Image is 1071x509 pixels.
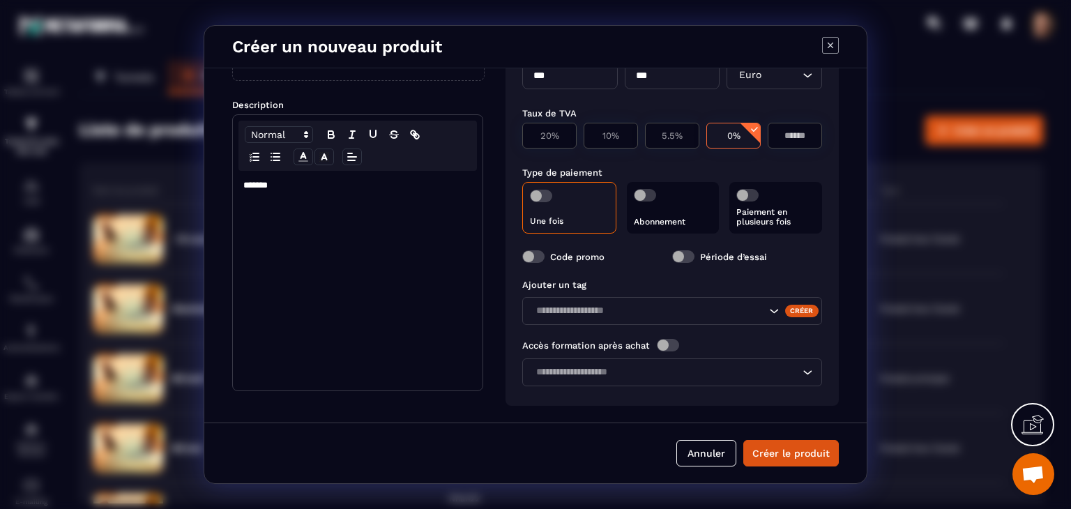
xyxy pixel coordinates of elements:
p: Une fois [530,216,609,226]
h4: Créer un nouveau produit [232,37,442,56]
input: Search for option [531,365,799,380]
p: 0% [714,130,753,141]
label: Ajouter un tag [522,280,586,290]
div: Search for option [727,61,822,89]
button: Créer le produit [743,440,839,466]
label: Accès formation après achat [522,340,650,351]
label: Taux de TVA [522,108,577,119]
div: Mở cuộc trò chuyện [1012,453,1054,495]
input: Search for option [764,68,799,83]
label: Période d’essai [700,252,767,262]
div: Search for option [522,297,822,325]
input: Search for option [531,303,766,319]
span: Euro [736,68,764,83]
p: 20% [530,130,569,141]
p: Paiement en plusieurs fois [736,207,815,227]
p: 10% [591,130,630,141]
label: Type de paiement [522,167,602,178]
button: Annuler [676,440,736,466]
label: Description [232,100,284,110]
p: 5.5% [653,130,692,141]
label: Code promo [550,252,605,262]
div: Search for option [522,358,822,386]
p: Abonnement [634,217,713,227]
div: Créer [785,305,819,317]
